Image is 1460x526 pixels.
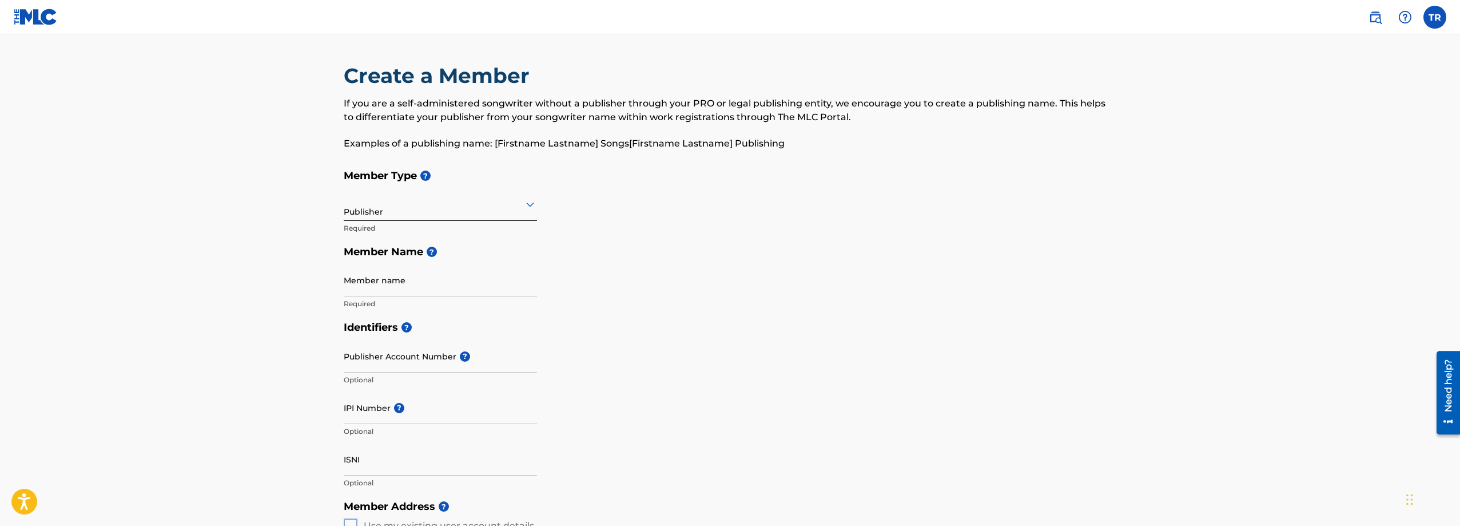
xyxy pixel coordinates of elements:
[344,240,1117,264] h5: Member Name
[460,351,470,362] span: ?
[344,495,1117,519] h5: Member Address
[1394,6,1417,29] div: Help
[344,164,1117,188] h5: Member Type
[344,478,537,488] p: Optional
[1428,347,1460,439] iframe: Resource Center
[439,501,449,512] span: ?
[420,171,431,181] span: ?
[344,223,537,234] p: Required
[1398,10,1412,24] img: help
[344,315,1117,340] h5: Identifiers
[1423,6,1446,29] div: User Menu
[344,299,537,309] p: Required
[1406,483,1413,517] div: Drag
[344,426,537,437] p: Optional
[344,190,537,218] div: Publisher
[344,137,1117,151] p: Examples of a publishing name: [Firstname Lastname] Songs[Firstname Lastname] Publishing
[427,247,437,257] span: ?
[401,322,412,333] span: ?
[1368,10,1382,24] img: search
[344,375,537,385] p: Optional
[14,9,58,25] img: MLC Logo
[1364,6,1387,29] a: Public Search
[344,97,1117,124] p: If you are a self-administered songwriter without a publisher through your PRO or legal publishin...
[394,403,404,413] span: ?
[1403,471,1460,526] iframe: Chat Widget
[344,63,535,89] h2: Create a Member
